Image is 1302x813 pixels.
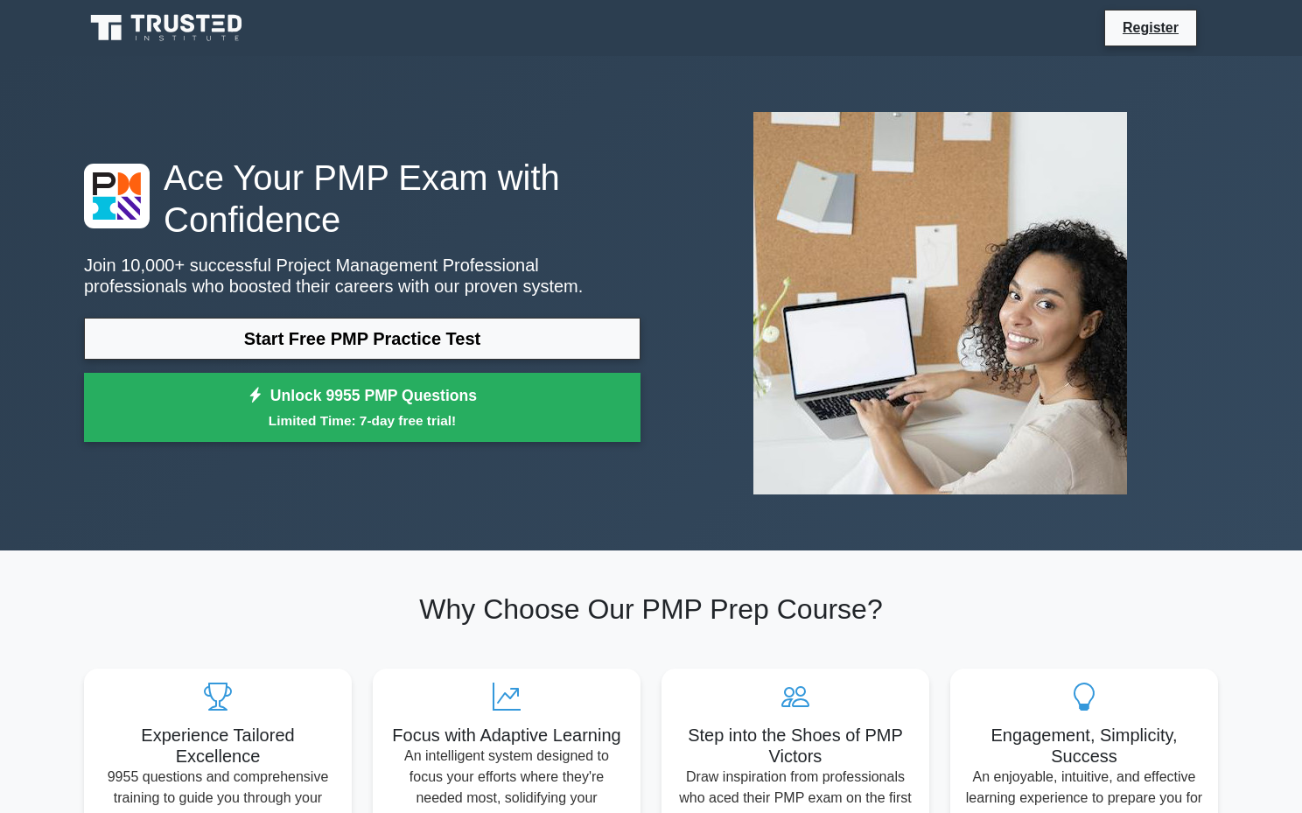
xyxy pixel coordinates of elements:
h5: Step into the Shoes of PMP Victors [675,725,915,767]
p: Join 10,000+ successful Project Management Professional professionals who boosted their careers w... [84,255,640,297]
a: Start Free PMP Practice Test [84,318,640,360]
h2: Why Choose Our PMP Prep Course? [84,592,1218,626]
h5: Experience Tailored Excellence [98,725,338,767]
a: Unlock 9955 PMP QuestionsLimited Time: 7-day free trial! [84,373,640,443]
h5: Focus with Adaptive Learning [387,725,626,746]
h5: Engagement, Simplicity, Success [964,725,1204,767]
h1: Ace Your PMP Exam with Confidence [84,157,640,241]
small: Limited Time: 7-day free trial! [106,410,619,431]
a: Register [1112,17,1189,39]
